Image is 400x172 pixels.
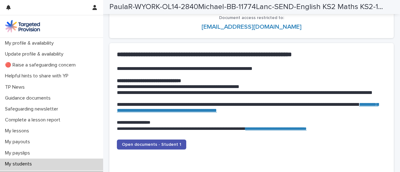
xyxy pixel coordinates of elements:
p: My students [2,161,37,167]
h2: PaulaR-WYORK-OL14-2840Michael-BB-11774Lanc-SEND-English KS2 Maths KS2-15909 [109,2,387,12]
p: My payouts [2,139,35,145]
p: Update profile & availability [2,51,68,57]
p: My profile & availability [2,40,59,46]
p: Helpful hints to share with YP [2,73,73,79]
p: My lessons [2,128,34,134]
p: 🔴 Raise a safeguarding concern [2,62,81,68]
p: Guidance documents [2,95,56,101]
p: Safeguarding newsletter [2,106,63,112]
span: Document access restricted to: [219,16,284,20]
p: My payslips [2,150,35,156]
img: M5nRWzHhSzIhMunXDL62 [5,20,40,32]
span: Open documents - Student 1 [122,142,181,147]
a: Open documents - Student 1 [117,140,186,150]
p: Complete a lesson report [2,117,65,123]
p: TP News [2,84,30,90]
a: [EMAIL_ADDRESS][DOMAIN_NAME] [202,24,302,30]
